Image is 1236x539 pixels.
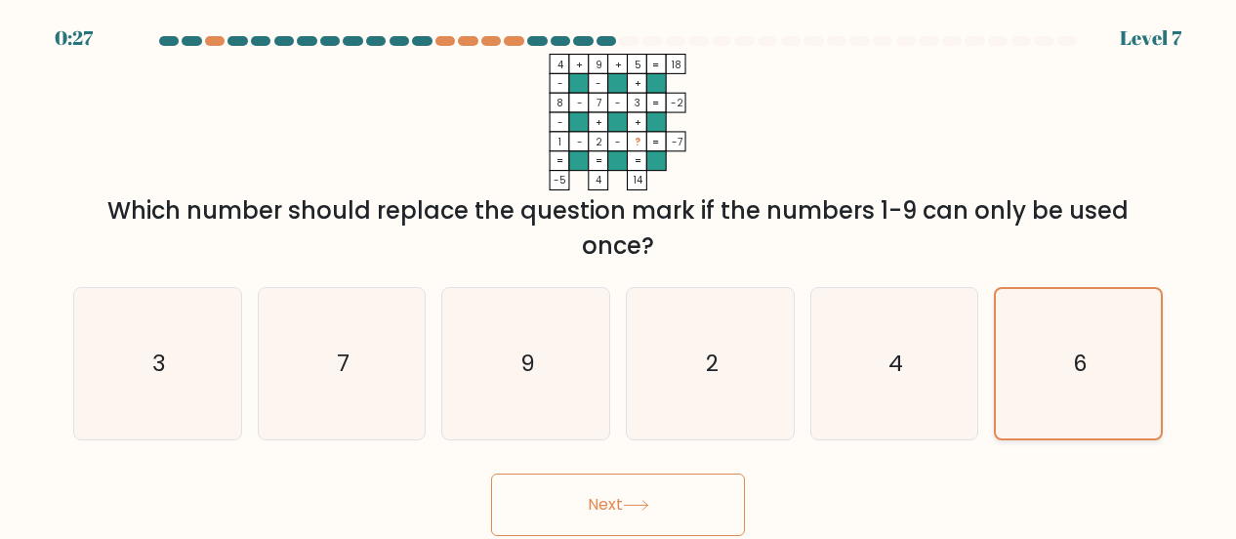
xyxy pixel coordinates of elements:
tspan: -2 [671,96,683,110]
div: Level 7 [1120,23,1181,53]
tspan: - [557,115,563,130]
tspan: 18 [673,58,682,72]
tspan: = [653,135,660,149]
tspan: = [596,154,602,169]
tspan: 4 [597,174,602,188]
tspan: - [616,135,622,149]
tspan: - [577,135,583,149]
tspan: -7 [672,135,682,149]
tspan: + [596,115,602,130]
tspan: 9 [596,58,602,72]
tspan: + [615,58,622,72]
div: Which number should replace the question mark if the numbers 1-9 can only be used once? [85,193,1151,264]
text: 6 [1073,349,1088,380]
tspan: ? [636,135,641,149]
text: 7 [337,349,350,380]
tspan: = [653,58,660,72]
tspan: 2 [596,135,602,149]
tspan: + [635,76,641,91]
text: 2 [705,349,718,380]
tspan: + [577,58,584,72]
tspan: 8 [556,96,563,110]
tspan: 4 [557,58,563,72]
tspan: 7 [597,96,601,110]
tspan: + [635,115,641,130]
tspan: - [597,76,602,91]
div: 0:27 [55,23,93,53]
text: 4 [888,349,903,380]
tspan: 5 [635,58,641,72]
text: 9 [520,349,535,380]
tspan: 1 [558,135,561,149]
tspan: 14 [634,174,642,188]
tspan: = [635,154,641,169]
tspan: -5 [554,174,566,188]
tspan: - [577,96,583,110]
tspan: - [616,96,622,110]
button: Next [491,474,745,536]
text: 3 [152,349,166,380]
tspan: = [556,154,563,169]
tspan: - [557,76,563,91]
tspan: = [653,96,660,110]
tspan: 3 [636,96,641,110]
